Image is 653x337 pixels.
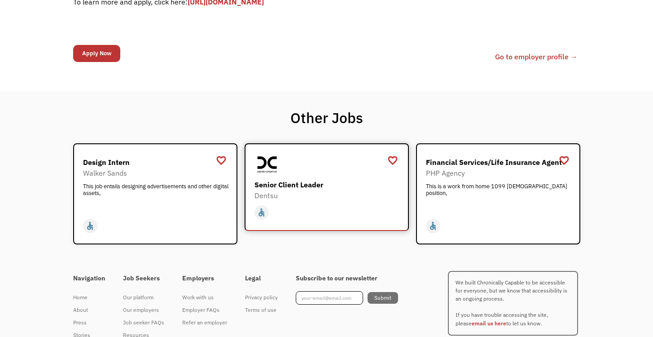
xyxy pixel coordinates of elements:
a: favorite_border [216,154,227,167]
form: Footer Newsletter [296,291,398,305]
div: Senior Client Leader [254,179,401,190]
a: Press [73,316,105,329]
div: Terms of use [245,305,278,315]
h4: Job Seekers [123,275,164,283]
h4: Subscribe to our newsletter [296,275,398,283]
input: Submit [368,292,398,304]
div: accessible [428,219,438,233]
div: accessible [85,219,95,233]
div: Press [73,317,105,328]
a: PHP AgencyFinancial Services/Life Insurance AgentPHP AgencyThis is a work from home 1099 [DEMOGRA... [416,143,580,244]
a: Home [73,291,105,304]
a: Job seeker FAQs [123,316,164,329]
h4: Employers [182,275,227,283]
div: This job entails designing advertisements and other digital assets, [83,183,230,210]
input: Apply Now [73,45,120,62]
div: Dentsu [254,190,401,201]
a: Employer FAQs [182,304,227,316]
a: Terms of use [245,304,278,316]
a: About [73,304,105,316]
a: Work with us [182,291,227,304]
a: Go to employer profile → [495,51,578,62]
a: DentsuSenior Client LeaderDentsuaccessible [245,143,409,231]
div: Home [73,292,105,303]
form: Email Form [73,43,120,64]
div: Walker Sands [83,168,230,178]
div: This is a work from home 1099 [DEMOGRAPHIC_DATA] position, [426,183,573,210]
a: Privacy policy [245,291,278,304]
h4: Legal [245,275,278,283]
div: Job seeker FAQs [123,317,164,328]
a: Refer an employer [182,316,227,329]
a: Our employers [123,304,164,316]
div: Design Intern [83,157,230,168]
h4: Navigation [73,275,105,283]
div: Employer FAQs [182,305,227,315]
input: your-email@email.com [296,291,363,305]
a: Walker SandsDesign InternWalker SandsThis job entails designing advertisements and other digital ... [73,143,237,244]
a: email us here [472,320,506,327]
div: accessible [257,206,266,219]
div: Financial Services/Life Insurance Agent [426,157,573,168]
div: Refer an employer [182,317,227,328]
p: We built Chronically Capable to be accessible for everyone, but we know that accessibility is an ... [448,271,578,336]
div: Work with us [182,292,227,303]
img: Dentsu [254,153,280,176]
div: About [73,305,105,315]
div: PHP Agency [426,168,573,178]
div: Privacy policy [245,292,278,303]
div: Our employers [123,305,164,315]
a: favorite_border [559,154,570,167]
a: Our platform [123,291,164,304]
a: favorite_border [387,154,398,167]
div: Our platform [123,292,164,303]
